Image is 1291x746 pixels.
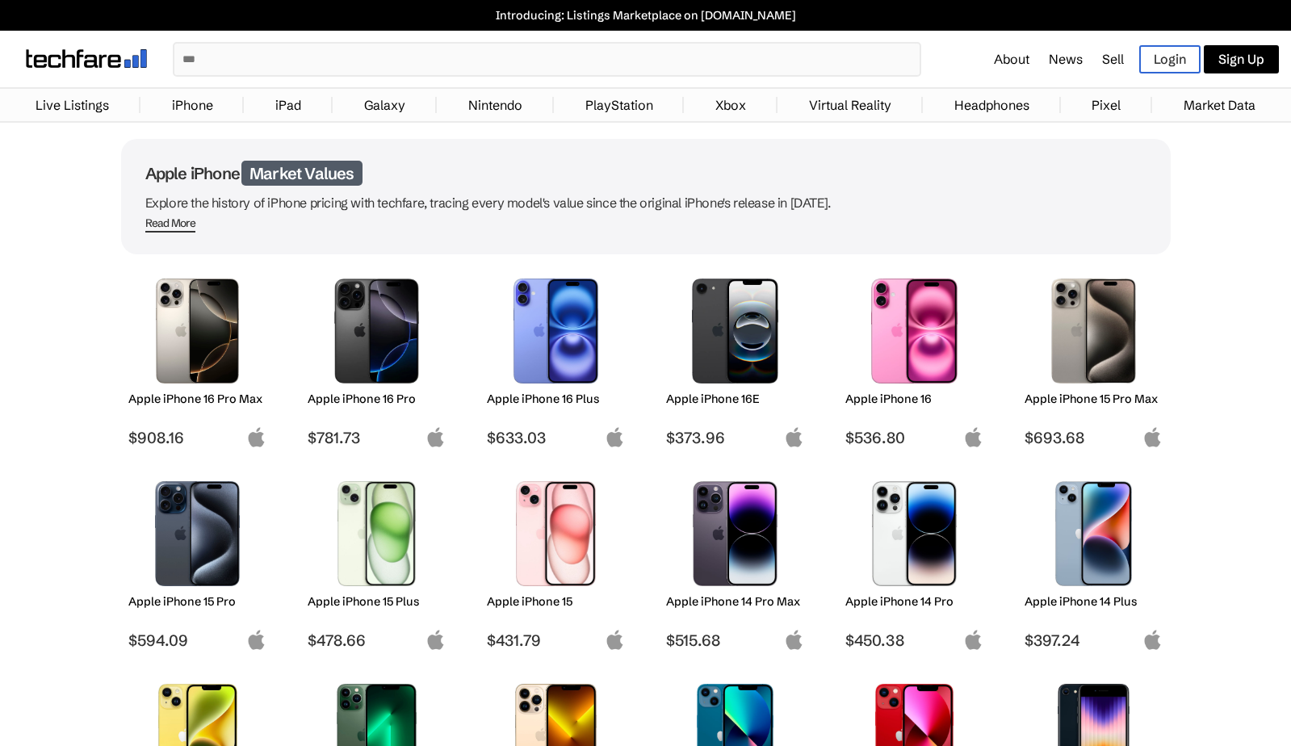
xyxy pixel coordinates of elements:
a: Market Data [1176,89,1264,121]
a: iPhone 16 Apple iPhone 16 $536.80 apple-logo [838,270,991,447]
img: iPhone 16 Plus [499,279,613,383]
a: iPhone 15 Pro Max Apple iPhone 15 Pro Max $693.68 apple-logo [1017,270,1171,447]
span: $536.80 [845,428,983,447]
img: iPhone 16 Pro Max [140,279,254,383]
span: $515.68 [666,631,804,650]
h1: Apple iPhone [145,163,1146,183]
a: iPad [267,89,309,121]
h2: Apple iPhone 14 Plus [1025,594,1163,609]
img: iPhone 16E [678,279,792,383]
span: $781.73 [308,428,446,447]
div: Read More [145,216,196,230]
span: $450.38 [845,631,983,650]
a: Galaxy [356,89,413,121]
a: iPhone 16 Pro Apple iPhone 16 Pro $781.73 apple-logo [300,270,454,447]
a: iPhone 15 Plus Apple iPhone 15 Plus $478.66 apple-logo [300,473,454,650]
h2: Apple iPhone 14 Pro Max [666,594,804,609]
img: apple-logo [784,630,804,650]
span: $478.66 [308,631,446,650]
a: PlayStation [577,89,661,121]
a: News [1049,51,1083,67]
a: Nintendo [460,89,530,121]
a: Virtual Reality [801,89,899,121]
a: Introducing: Listings Marketplace on [DOMAIN_NAME] [8,8,1283,23]
img: apple-logo [246,427,266,447]
img: apple-logo [1142,630,1163,650]
img: techfare logo [26,49,147,68]
img: iPhone 16 Pro [320,279,434,383]
h2: Apple iPhone 15 Plus [308,594,446,609]
img: apple-logo [1142,427,1163,447]
h2: Apple iPhone 16 Plus [487,392,625,406]
a: iPhone 15 Apple iPhone 15 $431.79 apple-logo [480,473,633,650]
h2: Apple iPhone 16E [666,392,804,406]
span: $397.24 [1025,631,1163,650]
img: apple-logo [605,630,625,650]
a: iPhone 14 Pro Max Apple iPhone 14 Pro Max $515.68 apple-logo [659,473,812,650]
span: Read More [145,216,196,233]
span: $594.09 [128,631,266,650]
img: iPhone 14 Plus [1037,481,1151,586]
a: iPhone [164,89,221,121]
a: iPhone 14 Plus Apple iPhone 14 Plus $397.24 apple-logo [1017,473,1171,650]
img: iPhone 15 Pro [140,481,254,586]
img: iPhone 14 Pro [857,481,971,586]
a: Headphones [946,89,1037,121]
img: iPhone 15 Plus [320,481,434,586]
h2: Apple iPhone 15 Pro Max [1025,392,1163,406]
img: apple-logo [963,427,983,447]
a: Pixel [1084,89,1129,121]
img: iPhone 15 [499,481,613,586]
h2: Apple iPhone 15 Pro [128,594,266,609]
img: apple-logo [425,427,446,447]
h2: Apple iPhone 16 Pro Max [128,392,266,406]
img: apple-logo [963,630,983,650]
a: Xbox [707,89,754,121]
h2: Apple iPhone 14 Pro [845,594,983,609]
span: $693.68 [1025,428,1163,447]
img: apple-logo [605,427,625,447]
img: iPhone 14 Pro Max [678,481,792,586]
span: $633.03 [487,428,625,447]
img: apple-logo [784,427,804,447]
h2: Apple iPhone 16 [845,392,983,406]
a: Sell [1102,51,1124,67]
a: iPhone 15 Pro Apple iPhone 15 Pro $594.09 apple-logo [121,473,275,650]
p: Explore the history of iPhone pricing with techfare, tracing every model's value since the origin... [145,191,1146,214]
a: iPhone 14 Pro Apple iPhone 14 Pro $450.38 apple-logo [838,473,991,650]
a: iPhone 16 Plus Apple iPhone 16 Plus $633.03 apple-logo [480,270,633,447]
h2: Apple iPhone 15 [487,594,625,609]
h2: Apple iPhone 16 Pro [308,392,446,406]
a: Sign Up [1204,45,1279,73]
span: $431.79 [487,631,625,650]
img: iPhone 15 Pro Max [1037,279,1151,383]
a: iPhone 16 Pro Max Apple iPhone 16 Pro Max $908.16 apple-logo [121,270,275,447]
span: $908.16 [128,428,266,447]
span: $373.96 [666,428,804,447]
a: About [994,51,1029,67]
span: Market Values [241,161,363,186]
a: Login [1139,45,1201,73]
a: Live Listings [27,89,117,121]
img: apple-logo [425,630,446,650]
img: apple-logo [246,630,266,650]
img: iPhone 16 [857,279,971,383]
a: iPhone 16E Apple iPhone 16E $373.96 apple-logo [659,270,812,447]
